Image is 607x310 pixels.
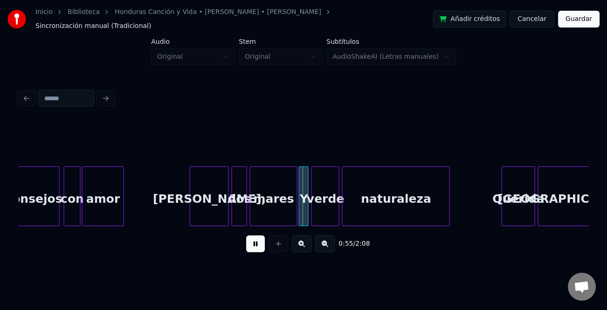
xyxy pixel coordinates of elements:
button: Añadir créditos [433,11,506,28]
label: Subtítulos [326,38,456,45]
span: 0:55 [338,239,353,248]
img: youka [7,10,26,28]
label: Audio [151,38,235,45]
a: Inicio [35,7,53,17]
a: Chat abierto [568,273,596,301]
button: Guardar [558,11,600,28]
nav: breadcrumb [35,7,433,31]
div: / [338,239,361,248]
a: Honduras Canción y Vida • [PERSON_NAME] • [PERSON_NAME] [115,7,321,17]
button: Cancelar [510,11,554,28]
span: 2:08 [355,239,370,248]
a: Biblioteca [68,7,100,17]
span: Sincronización manual (Tradicional) [35,21,151,31]
label: Stem [239,38,323,45]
